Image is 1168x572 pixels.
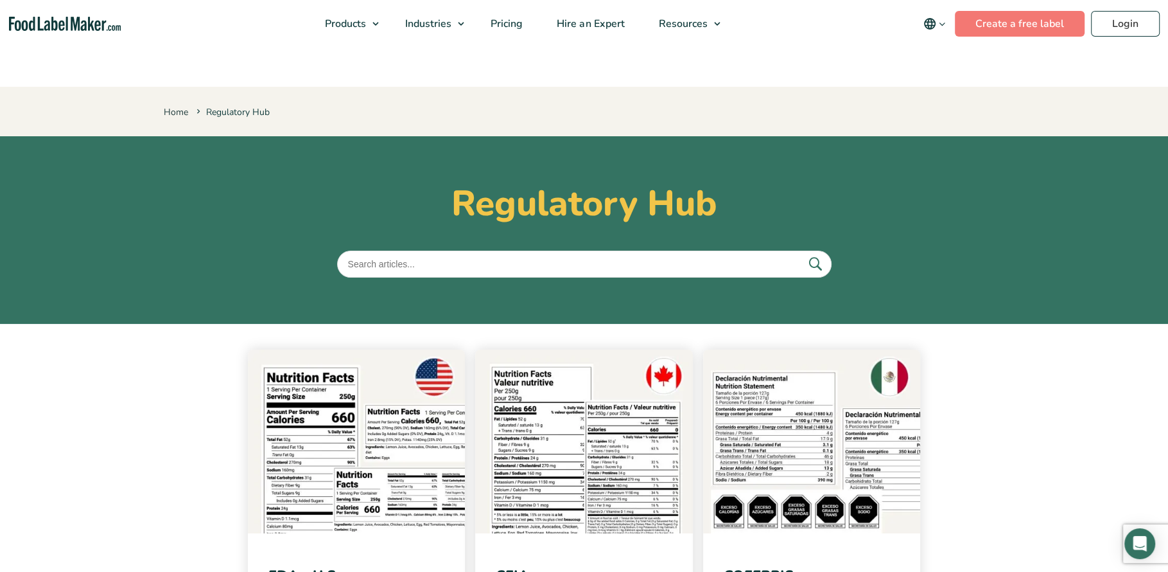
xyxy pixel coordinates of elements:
[654,17,708,31] span: Resources
[401,17,453,31] span: Industries
[321,17,367,31] span: Products
[194,106,270,118] span: Regulatory Hub
[164,106,188,118] a: Home
[1091,11,1160,37] a: Login
[164,183,1005,225] h1: Regulatory Hub
[553,17,625,31] span: Hire an Expert
[487,17,524,31] span: Pricing
[1124,528,1155,559] div: Open Intercom Messenger
[337,251,832,278] input: Search articles...
[955,11,1085,37] a: Create a free label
